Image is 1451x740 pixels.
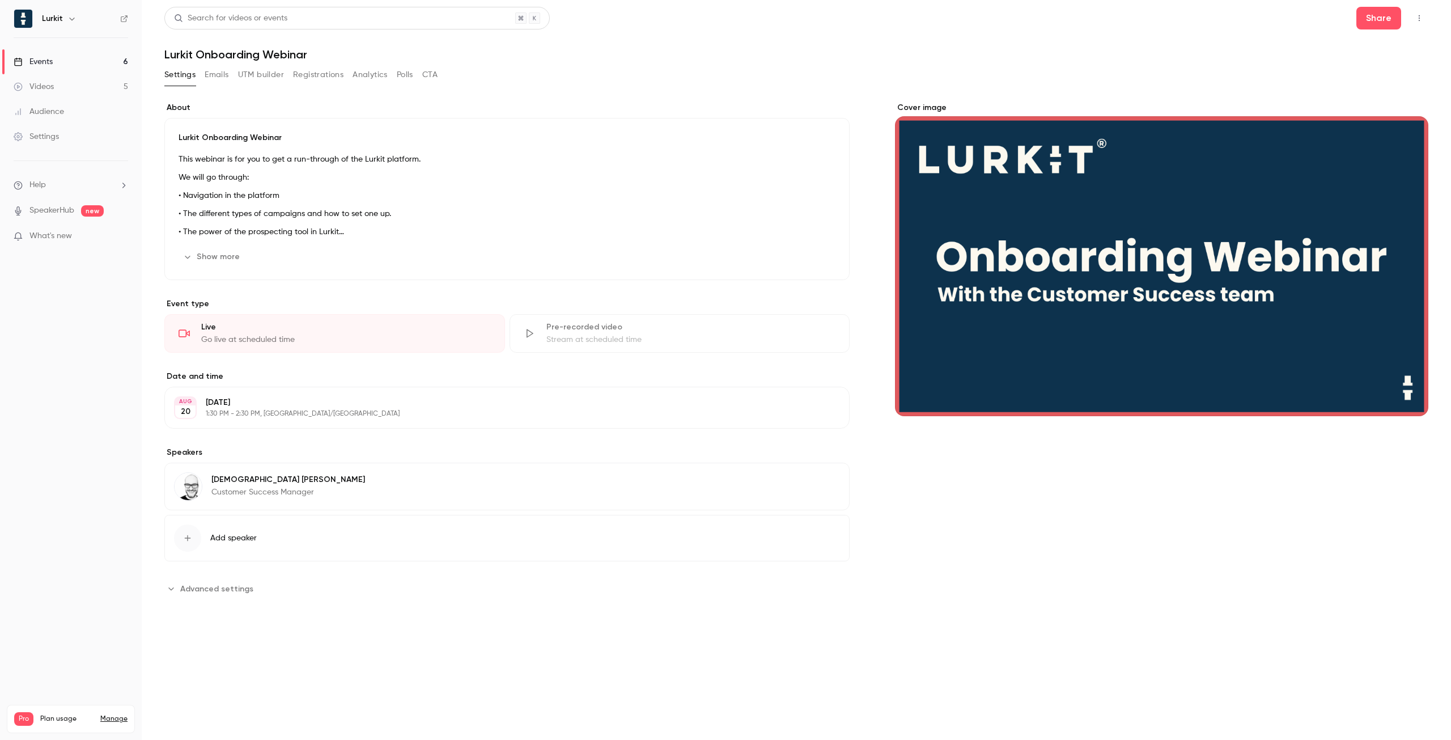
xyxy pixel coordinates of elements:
button: Analytics [353,66,388,84]
button: Registrations [293,66,343,84]
div: Pre-recorded video [546,322,836,333]
div: Audience [14,106,64,117]
a: SpeakerHub [29,205,74,217]
section: Cover image [895,102,1428,416]
label: Date and time [164,371,850,382]
p: We will go through: [179,171,835,184]
div: Videos [14,81,54,92]
span: Advanced settings [180,583,253,595]
a: Manage [100,714,128,724]
label: Speakers [164,447,850,458]
span: Pro [14,712,33,726]
img: Christian Holz [175,473,202,500]
p: 1:30 PM - 2:30 PM, [GEOGRAPHIC_DATA]/[GEOGRAPHIC_DATA] [206,409,790,418]
div: Settings [14,131,59,142]
p: Customer Success Manager [211,487,365,498]
div: Pre-recorded videoStream at scheduled time [510,314,850,353]
img: Lurkit [14,10,32,28]
button: CTA [422,66,438,84]
div: Stream at scheduled time [546,334,836,345]
div: AUG [175,398,196,405]
div: LiveGo live at scheduled time [164,314,505,353]
button: UTM builder [238,66,284,84]
p: [DEMOGRAPHIC_DATA] [PERSON_NAME] [211,474,365,485]
p: Lurkit Onboarding Webinar [179,132,835,143]
h6: Lurkit [42,13,63,24]
span: new [81,205,104,217]
span: Add speaker [210,532,257,544]
p: • The power of the prospecting tool in Lurkit [179,225,835,239]
span: What's new [29,230,72,242]
span: Help [29,179,46,191]
p: Event type [164,298,850,310]
button: Polls [397,66,413,84]
div: Go live at scheduled time [201,334,491,345]
h1: Lurkit Onboarding Webinar [164,48,1428,61]
div: Search for videos or events [174,12,287,24]
section: Advanced settings [164,580,850,598]
button: Emails [205,66,228,84]
p: 20 [181,406,190,417]
div: Live [201,322,491,333]
button: Share [1356,7,1401,29]
span: Plan usage [40,714,94,724]
p: • The different types of campaigns and how to set one up. [179,207,835,221]
button: Show more [179,248,247,266]
li: help-dropdown-opener [14,179,128,191]
label: About [164,102,850,113]
p: This webinar is for you to get a run-through of the Lurkit platform. [179,153,835,166]
button: Advanced settings [164,580,260,598]
p: [DATE] [206,397,790,408]
div: Events [14,56,53,67]
div: Christian Holz[DEMOGRAPHIC_DATA] [PERSON_NAME]Customer Success Manager [164,463,850,510]
button: Add speaker [164,515,850,561]
button: Settings [164,66,196,84]
p: • Navigation in the platform [179,189,835,202]
label: Cover image [895,102,1428,113]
